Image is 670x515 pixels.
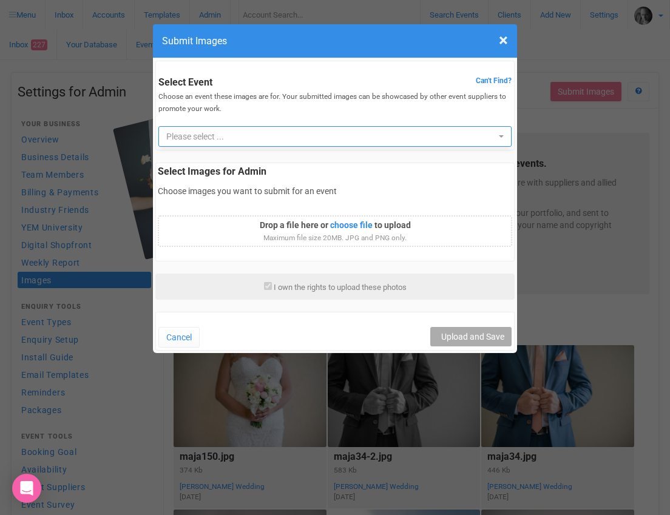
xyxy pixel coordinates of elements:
span: × [499,30,508,50]
span: Drop a file here or to upload [260,220,411,230]
span: Please select ... [166,130,495,143]
div: Open Intercom Messenger [12,474,41,503]
small: Choose an event these images are for. Your submitted images can be showcased by other event suppl... [158,92,506,113]
legend: Select Event [158,76,511,90]
button: Cancel [158,327,200,348]
legend: Select Images for Admin [158,165,512,179]
span: Can't Find? [476,76,512,86]
h4: Submit Images [162,33,508,49]
p: Choose images you want to submit for an event [158,185,512,197]
span: I own the rights to upload these photos [274,283,407,292]
span: Upload and Save [441,332,504,342]
small: Maximum file size 20MB. JPG and PNG only. [263,234,407,242]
